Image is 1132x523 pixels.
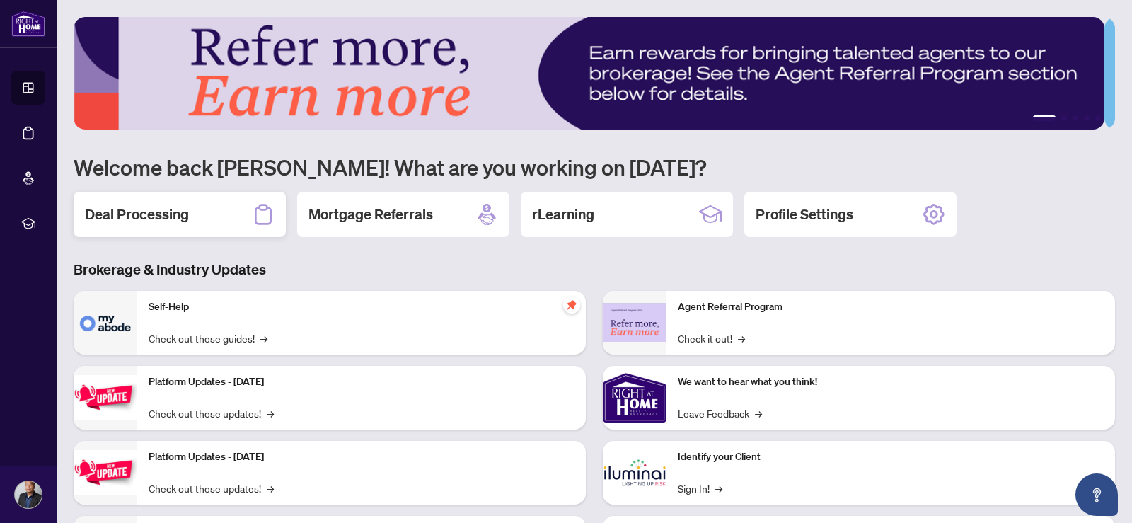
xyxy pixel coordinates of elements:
h2: rLearning [532,205,594,224]
span: → [267,481,274,496]
img: Agent Referral Program [603,303,666,342]
a: Check it out!→ [678,331,745,346]
span: pushpin [563,297,580,314]
p: Identify your Client [678,449,1104,465]
button: Open asap [1075,473,1118,516]
span: → [755,406,762,421]
button: 5 [1095,115,1101,121]
img: Profile Icon [15,481,42,508]
img: Slide 0 [74,17,1104,130]
button: 2 [1061,115,1067,121]
button: 4 [1084,115,1090,121]
img: We want to hear what you think! [603,366,666,430]
button: 3 [1073,115,1078,121]
img: Identify your Client [603,441,666,505]
img: Platform Updates - July 21, 2025 [74,375,137,420]
span: → [715,481,722,496]
button: 1 [1033,115,1056,121]
img: Self-Help [74,291,137,355]
p: Agent Referral Program [678,299,1104,315]
a: Leave Feedback→ [678,406,762,421]
a: Check out these guides!→ [149,331,267,346]
a: Sign In!→ [678,481,722,496]
h2: Deal Processing [85,205,189,224]
span: → [267,406,274,421]
h1: Welcome back [PERSON_NAME]! What are you working on [DATE]? [74,154,1115,180]
h2: Profile Settings [756,205,853,224]
img: Platform Updates - July 8, 2025 [74,450,137,495]
img: logo [11,11,45,37]
a: Check out these updates!→ [149,406,274,421]
p: Self-Help [149,299,574,315]
p: Platform Updates - [DATE] [149,449,574,465]
span: → [260,331,267,346]
h3: Brokerage & Industry Updates [74,260,1115,280]
a: Check out these updates!→ [149,481,274,496]
p: We want to hear what you think! [678,374,1104,390]
h2: Mortgage Referrals [308,205,433,224]
p: Platform Updates - [DATE] [149,374,574,390]
span: → [738,331,745,346]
